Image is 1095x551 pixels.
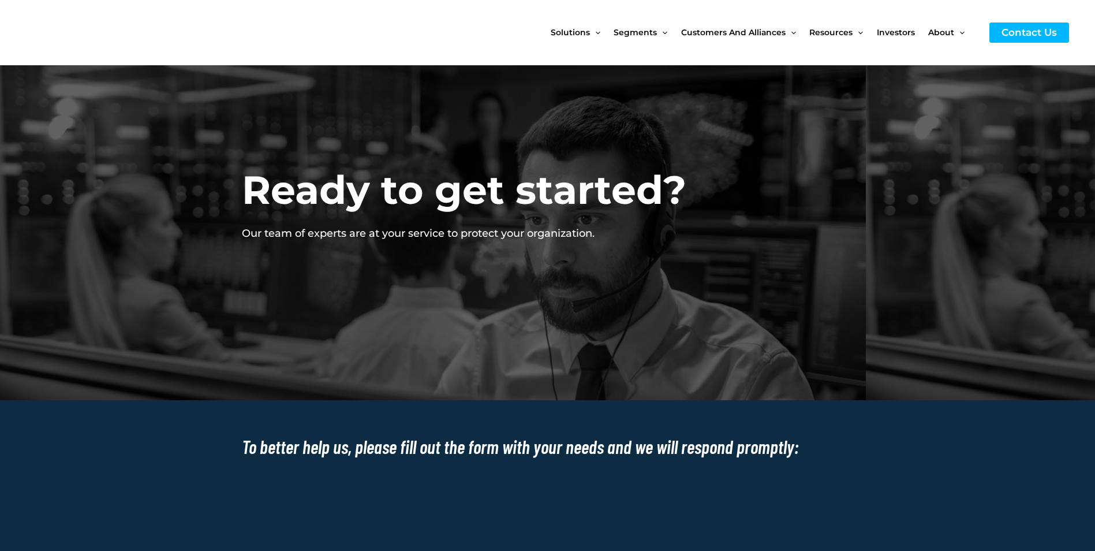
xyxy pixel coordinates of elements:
h2: Ready to get started? [242,165,687,215]
span: Menu Toggle [786,8,796,57]
nav: Site Navigation: New Main Menu [551,8,978,57]
span: Resources [809,8,853,57]
span: Menu Toggle [954,8,965,57]
span: Investors [877,8,915,57]
span: Menu Toggle [657,8,667,57]
p: Our team of experts are at your service to protect your organization. [242,226,687,241]
span: About [928,8,954,57]
a: Contact Us [989,23,1069,43]
span: Customers and Alliances [681,8,786,57]
a: Investors [877,8,928,57]
span: Solutions [551,8,590,57]
span: Menu Toggle [590,8,600,57]
span: Menu Toggle [853,8,863,57]
img: CyberCatch [20,9,159,57]
h2: To better help us, please fill out the form with your needs and we will respond promptly: [242,435,854,459]
span: Segments [614,8,657,57]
